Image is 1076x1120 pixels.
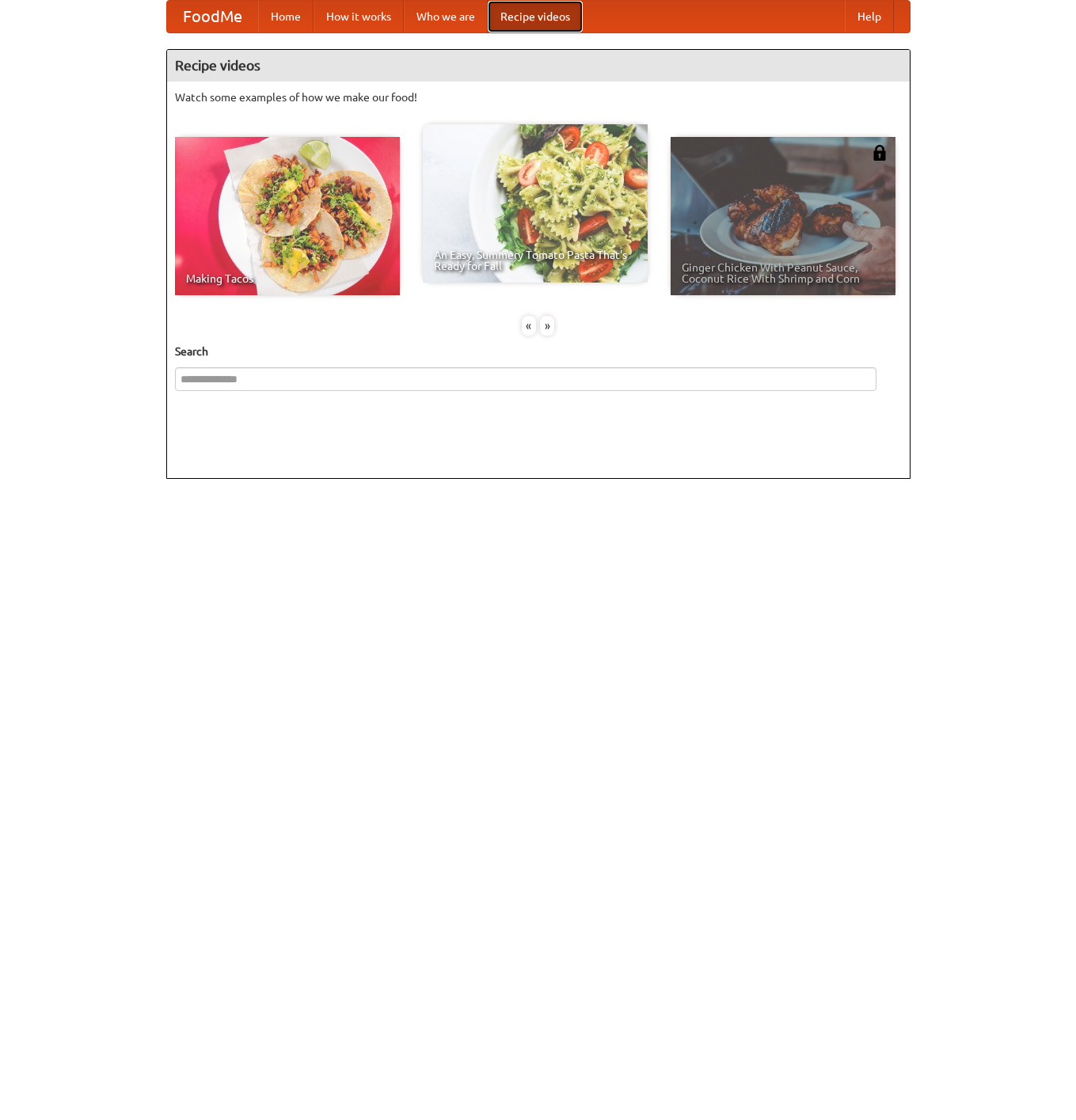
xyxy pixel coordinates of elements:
span: Making Tacos [186,273,389,284]
a: An Easy, Summery Tomato Pasta That's Ready for Fall [423,124,648,283]
a: Who we are [404,1,488,32]
img: 483408.png [872,145,888,161]
h4: Recipe videos [167,50,910,82]
a: How it works [314,1,404,32]
a: Help [845,1,894,32]
span: An Easy, Summery Tomato Pasta That's Ready for Fall [434,249,637,271]
a: FoodMe [167,1,258,32]
div: « [522,316,536,336]
h5: Search [175,344,902,359]
a: Making Tacos [175,137,400,295]
a: Recipe videos [488,1,583,32]
a: Home [258,1,314,32]
div: » [540,316,554,336]
p: Watch some examples of how we make our food! [175,89,902,105]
